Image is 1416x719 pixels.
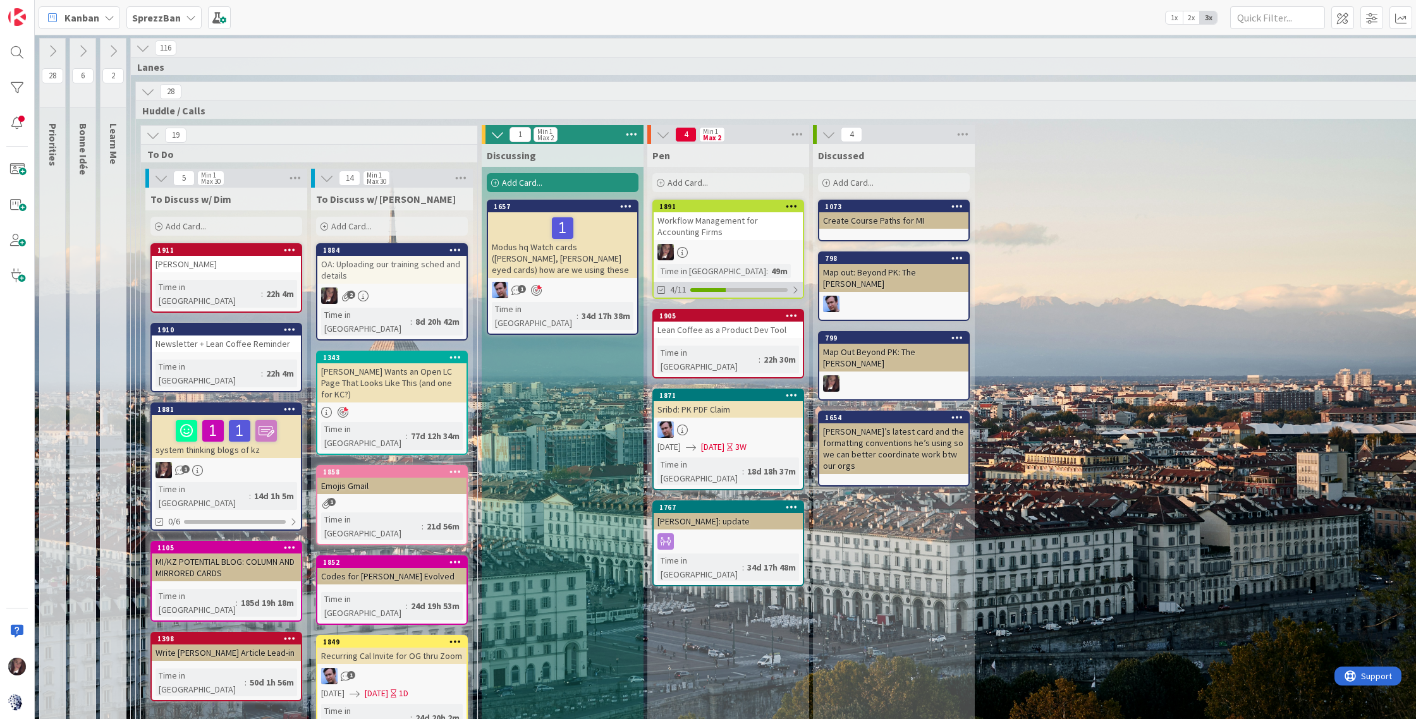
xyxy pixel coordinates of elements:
[494,202,637,211] div: 1657
[152,542,301,581] div: 1105MI/KZ POTENTIAL BLOG: COLUMN AND MIRRORED CARDS
[321,287,338,304] img: TD
[652,309,804,378] a: 1905Lean Coffee as a Product Dev ToolTime in [GEOGRAPHIC_DATA]:22h 30m
[818,251,970,321] a: 798Map out: Beyond PK: The [PERSON_NAME]JB
[156,482,249,510] div: Time in [GEOGRAPHIC_DATA]
[152,462,301,478] div: TD
[412,315,463,329] div: 8d 20h 42m
[157,246,301,255] div: 1911
[150,632,302,701] a: 1398Write [PERSON_NAME] Article Lead-inTime in [GEOGRAPHIC_DATA]:50d 1h 56m
[488,201,637,212] div: 1657
[760,353,799,366] div: 22h 30m
[657,244,674,260] img: TD
[537,135,554,141] div: Max 2
[8,658,26,675] img: TD
[1166,11,1183,24] span: 1x
[321,668,338,684] img: JB
[766,264,768,278] span: :
[201,178,221,184] div: Max 30
[317,636,467,664] div: 1849Recurring Cal Invite for OG thru Zoom
[347,291,355,299] span: 2
[367,178,386,184] div: Max 30
[317,245,467,256] div: 1884
[261,366,263,380] span: :
[251,489,297,503] div: 14d 1h 5m
[735,440,747,454] div: 3W
[819,412,968,423] div: 1654
[654,513,803,529] div: [PERSON_NAME]: update
[675,127,697,142] span: 4
[818,200,970,241] a: 1073Create Course Paths for MI
[317,363,467,402] div: [PERSON_NAME] Wants an Open LC Page That Looks Like This (and one for KC?)
[317,256,467,284] div: OA: Uploading our training sched and details
[150,243,302,313] a: 1911[PERSON_NAME]Time in [GEOGRAPHIC_DATA]:22h 4m
[701,440,724,454] span: [DATE]
[492,302,577,330] div: Time in [GEOGRAPHIC_DATA]
[152,542,301,553] div: 1105
[654,401,803,418] div: Sribd: PK PDF Claim
[317,287,467,304] div: TD
[245,675,247,689] span: :
[317,557,467,568] div: 1852
[321,308,410,335] div: Time in [GEOGRAPHIC_DATA]
[323,246,467,255] div: 1884
[819,332,968,344] div: 799
[841,127,862,142] span: 4
[365,687,388,700] span: [DATE]
[157,634,301,643] div: 1398
[166,221,206,232] span: Add Card...
[156,668,245,696] div: Time in [GEOGRAPHIC_DATA]
[1200,11,1217,24] span: 3x
[249,489,251,503] span: :
[488,201,637,278] div: 1657Modus hq Watch cards ([PERSON_NAME], [PERSON_NAME] eyed cards) how are we using these
[833,177,874,188] span: Add Card...
[825,413,968,422] div: 1654
[1230,6,1325,29] input: Quick Filter...
[168,515,180,528] span: 0/6
[502,177,542,188] span: Add Card...
[323,558,467,567] div: 1852
[181,465,190,473] span: 1
[155,40,176,56] span: 116
[347,671,355,679] span: 1
[819,253,968,264] div: 798
[819,212,968,229] div: Create Course Paths for MI
[339,171,360,186] span: 14
[152,404,301,458] div: 1881system thinking blogs of kz
[654,310,803,338] div: 1905Lean Coffee as a Product Dev Tool
[156,589,236,617] div: Time in [GEOGRAPHIC_DATA]
[654,421,803,438] div: JB
[160,84,181,99] span: 28
[72,68,94,83] span: 6
[317,245,467,284] div: 1884OA: Uploading our training sched and details
[321,687,345,700] span: [DATE]
[321,422,406,450] div: Time in [GEOGRAPHIC_DATA]
[317,568,467,584] div: Codes for [PERSON_NAME] Evolved
[823,375,839,392] img: TD
[152,324,301,352] div: 1910Newsletter + Lean Coffee Reminder
[818,149,864,162] span: Discussed
[668,177,708,188] span: Add Card...
[147,148,461,160] span: To Do
[659,202,803,211] div: 1891
[657,553,742,581] div: Time in [GEOGRAPHIC_DATA]
[510,127,531,142] span: 1
[654,244,803,260] div: TD
[742,560,744,574] span: :
[819,344,968,372] div: Map Out Beyond PK: The [PERSON_NAME]
[578,309,633,323] div: 34d 17h 38m
[492,282,508,298] img: JB
[201,172,216,178] div: Min 1
[399,687,408,700] div: 1D
[157,325,301,334] div: 1910
[823,296,839,312] img: JB
[422,519,424,533] span: :
[410,315,412,329] span: :
[487,149,536,162] span: Discussing
[406,599,408,613] span: :
[321,592,406,620] div: Time in [GEOGRAPHIC_DATA]
[819,253,968,292] div: 798Map out: Beyond PK: The [PERSON_NAME]
[152,644,301,661] div: Write [PERSON_NAME] Article Lead-in
[107,123,120,164] span: Learn Me
[156,359,261,387] div: Time in [GEOGRAPHIC_DATA]
[323,637,467,646] div: 1849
